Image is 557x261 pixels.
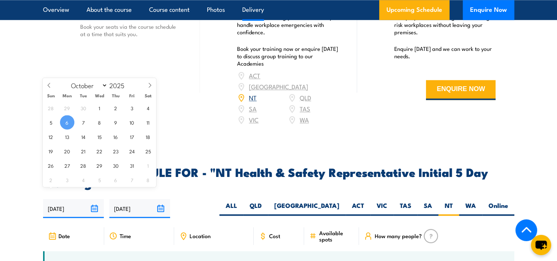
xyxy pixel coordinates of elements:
[219,201,243,216] label: ALL
[249,93,257,102] a: NT
[107,93,124,98] span: Thu
[140,93,156,98] span: Sat
[269,233,280,239] span: Cost
[92,144,107,158] span: October 22, 2025
[141,173,155,187] span: November 8, 2025
[60,115,74,129] span: October 6, 2025
[43,199,104,218] input: From date
[60,173,74,187] span: November 3, 2025
[91,93,107,98] span: Wed
[92,115,107,129] span: October 8, 2025
[346,201,370,216] label: ACT
[120,233,131,239] span: Time
[125,115,139,129] span: October 10, 2025
[59,233,70,239] span: Date
[109,158,123,173] span: October 30, 2025
[141,115,155,129] span: October 11, 2025
[141,101,155,115] span: October 4, 2025
[531,235,551,255] button: chat-button
[59,93,75,98] span: Mon
[92,129,107,144] span: October 15, 2025
[67,80,107,90] select: Month
[141,144,155,158] span: October 25, 2025
[60,101,74,115] span: September 29, 2025
[438,201,459,216] label: NT
[459,201,482,216] label: WA
[394,201,417,216] label: TAS
[75,93,91,98] span: Tue
[374,233,422,239] span: How many people?
[76,144,91,158] span: October 21, 2025
[76,115,91,129] span: October 7, 2025
[482,201,514,216] label: Online
[107,81,132,90] input: Year
[44,115,58,129] span: October 5, 2025
[76,158,91,173] span: October 28, 2025
[60,158,74,173] span: October 27, 2025
[319,230,354,242] span: Available spots
[125,144,139,158] span: October 24, 2025
[60,144,74,158] span: October 20, 2025
[80,23,182,38] p: Book your seats via the course schedule at a time that suits you.
[109,129,123,144] span: October 16, 2025
[417,201,438,216] label: SA
[109,101,123,115] span: October 2, 2025
[141,158,155,173] span: November 1, 2025
[394,45,496,60] p: Enquire [DATE] and we can work to your needs.
[60,129,74,144] span: October 13, 2025
[109,173,123,187] span: November 6, 2025
[76,101,91,115] span: September 30, 2025
[125,129,139,144] span: October 17, 2025
[370,201,394,216] label: VIC
[268,201,346,216] label: [GEOGRAPHIC_DATA]
[44,158,58,173] span: October 26, 2025
[76,129,91,144] span: October 14, 2025
[109,199,170,218] input: To date
[44,101,58,115] span: September 28, 2025
[44,129,58,144] span: October 12, 2025
[43,93,59,98] span: Sun
[109,115,123,129] span: October 9, 2025
[92,158,107,173] span: October 29, 2025
[43,167,514,187] h2: UPCOMING SCHEDULE FOR - "NT Health & Safety Representative Initial 5 Day Training"
[92,101,107,115] span: October 1, 2025
[243,201,268,216] label: QLD
[92,173,107,187] span: November 5, 2025
[426,80,496,100] button: ENQUIRE NOW
[44,173,58,187] span: November 2, 2025
[125,101,139,115] span: October 3, 2025
[125,173,139,187] span: November 7, 2025
[124,93,140,98] span: Fri
[76,173,91,187] span: November 4, 2025
[237,45,339,67] p: Book your training now or enquire [DATE] to discuss group training to our Academies
[109,144,123,158] span: October 23, 2025
[44,144,58,158] span: October 19, 2025
[190,233,211,239] span: Location
[125,158,139,173] span: October 31, 2025
[141,129,155,144] span: October 18, 2025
